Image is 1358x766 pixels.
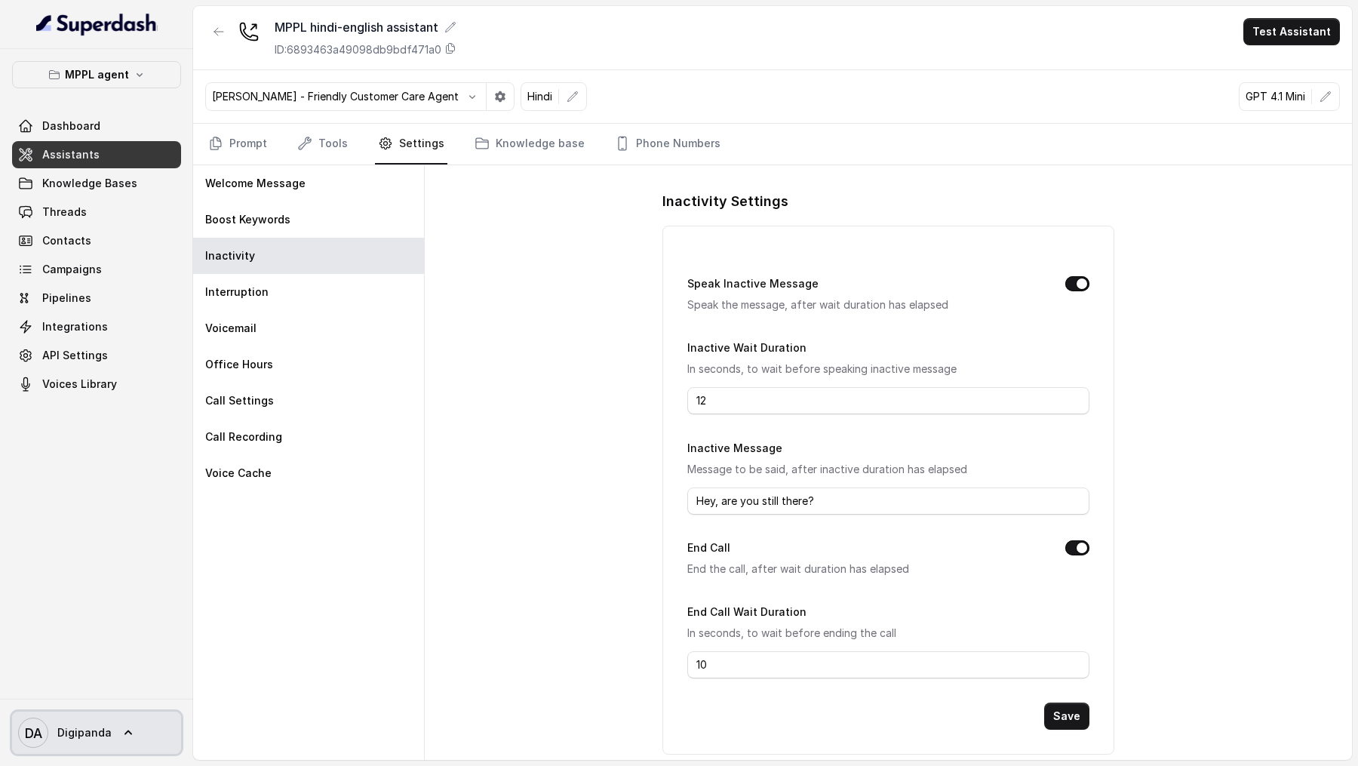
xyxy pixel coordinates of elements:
[12,285,181,312] a: Pipelines
[662,189,1114,214] h1: Inactivity Settings
[36,12,158,36] img: light.svg
[687,341,807,354] label: Inactive Wait Duration
[12,342,181,369] a: API Settings
[687,624,1089,642] p: In seconds, to wait before ending the call
[275,42,441,57] p: ID: 6893463a49098db9bdf471a0
[1246,89,1305,104] p: GPT 4.1 Mini
[12,112,181,140] a: Dashboard
[472,124,588,165] a: Knowledge base
[205,429,282,445] p: Call Recording
[205,393,274,408] p: Call Settings
[687,441,782,454] label: Inactive Message
[12,170,181,197] a: Knowledge Bases
[12,141,181,168] a: Assistants
[294,124,351,165] a: Tools
[1044,703,1089,730] button: Save
[205,176,306,191] p: Welcome Message
[205,212,290,227] p: Boost Keywords
[687,560,1040,578] p: End the call, after wait duration has elapsed
[687,539,730,557] label: End Call
[212,89,459,104] p: [PERSON_NAME] - Friendly Customer Care Agent
[205,285,269,300] p: Interruption
[687,296,1040,314] p: Speak the message, after wait duration has elapsed
[12,371,181,398] a: Voices Library
[275,18,456,36] div: MPPL hindi-english assistant
[687,275,819,293] label: Speak Inactive Message
[205,124,270,165] a: Prompt
[687,460,1089,478] p: Message to be said, after inactive duration has elapsed
[1243,18,1340,45] button: Test Assistant
[687,605,807,618] label: End Call Wait Duration
[205,248,255,263] p: Inactivity
[687,360,1089,378] p: In seconds, to wait before speaking inactive message
[205,466,272,481] p: Voice Cache
[205,357,273,372] p: Office Hours
[65,66,129,84] p: MPPL agent
[375,124,447,165] a: Settings
[612,124,724,165] a: Phone Numbers
[12,198,181,226] a: Threads
[527,89,552,104] p: Hindi
[12,227,181,254] a: Contacts
[205,321,257,336] p: Voicemail
[205,124,1340,165] nav: Tabs
[12,712,181,754] a: Digipanda
[12,256,181,283] a: Campaigns
[12,61,181,88] button: MPPL agent
[12,313,181,340] a: Integrations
